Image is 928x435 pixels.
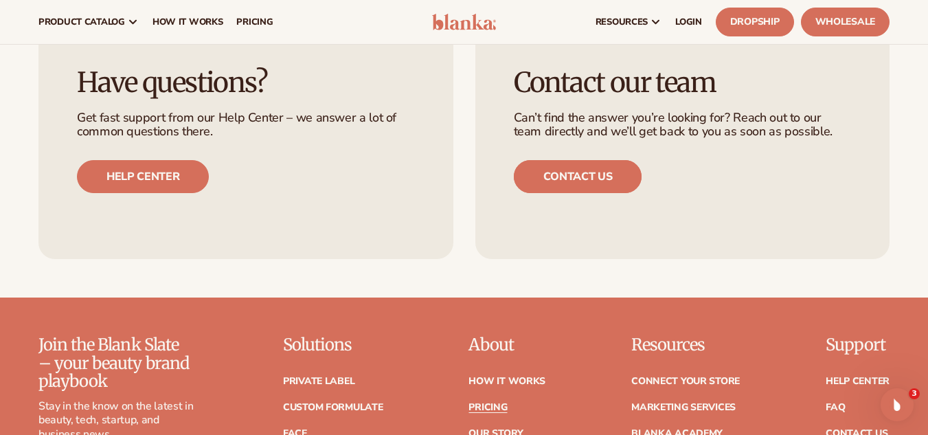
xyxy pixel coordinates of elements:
[77,111,415,139] p: Get fast support from our Help Center – we answer a lot of common questions there.
[514,160,642,193] a: Contact us
[631,336,740,354] p: Resources
[801,8,890,36] a: Wholesale
[826,336,890,354] p: Support
[826,403,845,412] a: FAQ
[468,377,545,386] a: How It Works
[283,377,354,386] a: Private label
[432,14,497,30] img: logo
[826,377,890,386] a: Help Center
[283,336,383,354] p: Solutions
[675,16,702,27] span: LOGIN
[909,388,920,399] span: 3
[77,67,415,98] h3: Have questions?
[514,67,852,98] h3: Contact our team
[77,160,209,193] a: Help center
[596,16,648,27] span: resources
[236,16,273,27] span: pricing
[468,403,507,412] a: Pricing
[152,16,223,27] span: How It Works
[631,377,740,386] a: Connect your store
[283,403,383,412] a: Custom formulate
[38,16,125,27] span: product catalog
[468,336,545,354] p: About
[631,403,736,412] a: Marketing services
[38,336,194,390] p: Join the Blank Slate – your beauty brand playbook
[514,111,852,139] p: Can’t find the answer you’re looking for? Reach out to our team directly and we’ll get back to yo...
[716,8,794,36] a: Dropship
[881,388,914,421] iframe: Intercom live chat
